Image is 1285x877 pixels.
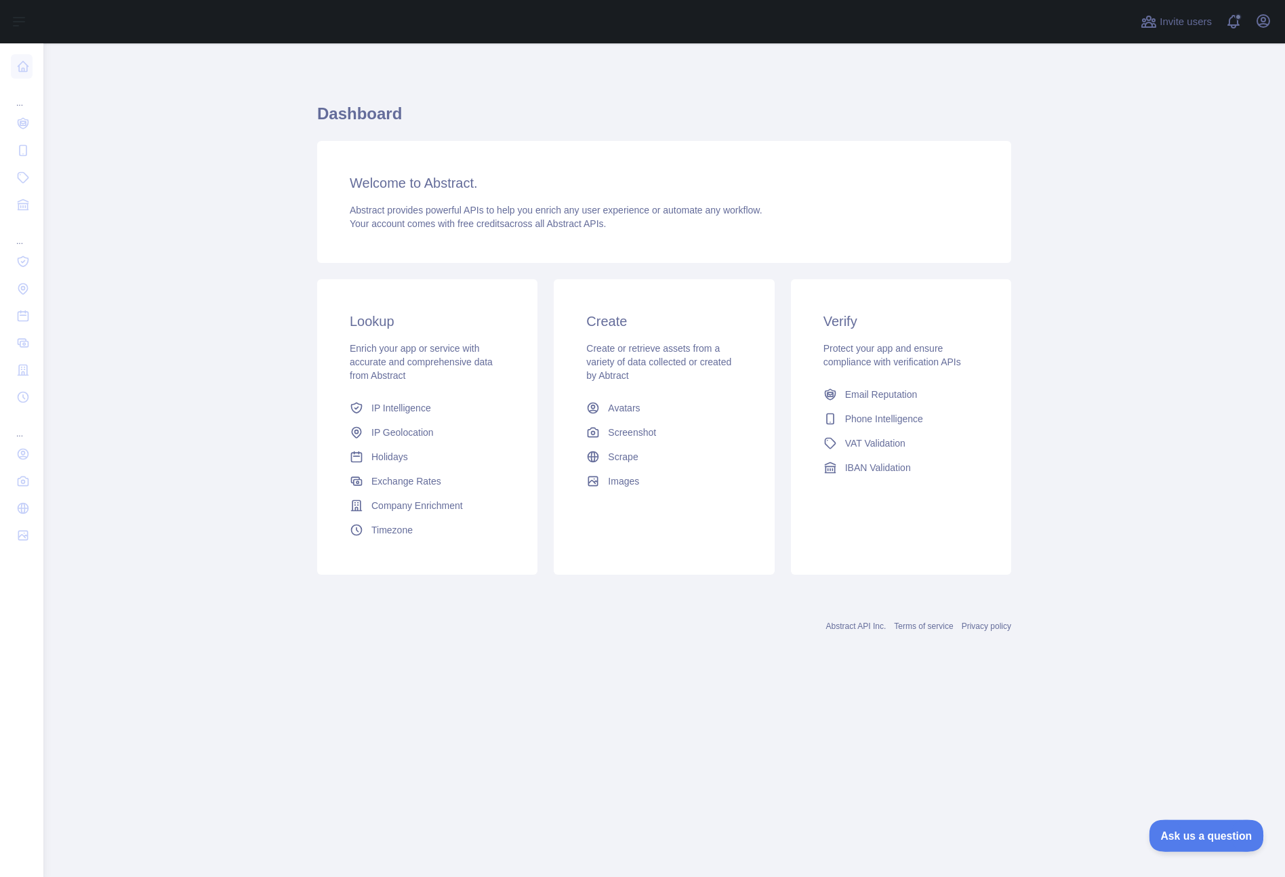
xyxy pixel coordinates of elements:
[11,220,33,247] div: ...
[581,396,747,420] a: Avatars
[581,445,747,469] a: Scrape
[586,343,731,381] span: Create or retrieve assets from a variety of data collected or created by Abtract
[11,81,33,108] div: ...
[818,431,984,455] a: VAT Validation
[818,382,984,407] a: Email Reputation
[457,218,504,229] span: free credits
[371,401,431,415] span: IP Intelligence
[608,426,656,439] span: Screenshot
[818,407,984,431] a: Phone Intelligence
[344,396,510,420] a: IP Intelligence
[1149,819,1265,851] iframe: Toggle Customer Support
[371,499,463,512] span: Company Enrichment
[344,469,510,493] a: Exchange Rates
[350,174,979,192] h3: Welcome to Abstract.
[845,461,911,474] span: IBAN Validation
[608,450,638,464] span: Scrape
[823,312,979,331] h3: Verify
[371,450,408,464] span: Holidays
[1138,11,1215,33] button: Invite users
[845,388,918,401] span: Email Reputation
[608,401,640,415] span: Avatars
[823,343,961,367] span: Protect your app and ensure compliance with verification APIs
[826,621,886,631] a: Abstract API Inc.
[581,420,747,445] a: Screenshot
[344,420,510,445] a: IP Geolocation
[371,426,434,439] span: IP Geolocation
[350,343,493,381] span: Enrich your app or service with accurate and comprehensive data from Abstract
[371,474,441,488] span: Exchange Rates
[344,518,510,542] a: Timezone
[586,312,741,331] h3: Create
[317,103,1011,136] h1: Dashboard
[581,469,747,493] a: Images
[962,621,1011,631] a: Privacy policy
[344,493,510,518] a: Company Enrichment
[845,412,923,426] span: Phone Intelligence
[1160,14,1212,30] span: Invite users
[845,436,905,450] span: VAT Validation
[894,621,953,631] a: Terms of service
[371,523,413,537] span: Timezone
[818,455,984,480] a: IBAN Validation
[350,205,762,216] span: Abstract provides powerful APIs to help you enrich any user experience or automate any workflow.
[608,474,639,488] span: Images
[350,218,606,229] span: Your account comes with across all Abstract APIs.
[11,412,33,439] div: ...
[344,445,510,469] a: Holidays
[350,312,505,331] h3: Lookup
